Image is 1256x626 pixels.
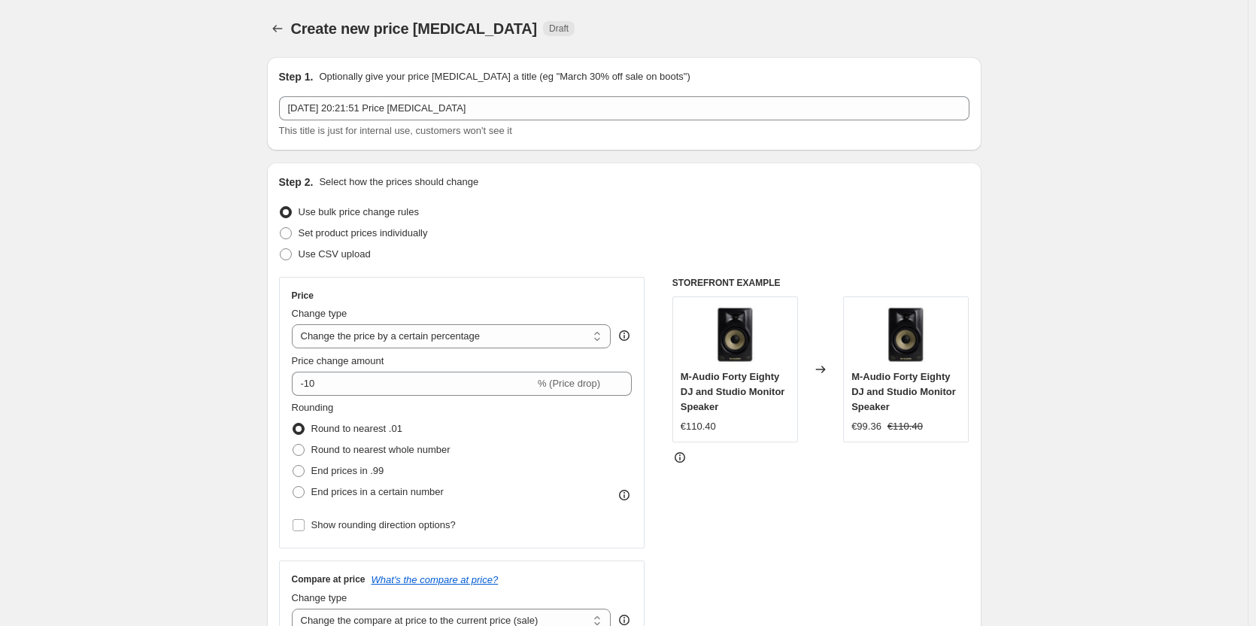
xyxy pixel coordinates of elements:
span: Draft [549,23,569,35]
span: Rounding [292,402,334,413]
span: Change type [292,308,347,319]
span: M-Audio Forty Eighty DJ and Studio Monitor Speaker [681,371,785,412]
img: maudio-forty-eighty-monitor_80x.jpg [876,305,936,365]
span: Round to nearest whole number [311,444,451,455]
h6: STOREFRONT EXAMPLE [672,277,969,289]
strike: €110.40 [887,419,923,434]
span: Create new price [MEDICAL_DATA] [291,20,538,37]
input: 30% off holiday sale [279,96,969,120]
button: What's the compare at price? [372,574,499,585]
span: End prices in a certain number [311,486,444,497]
span: Use bulk price change rules [299,206,419,217]
div: €99.36 [851,419,881,434]
h2: Step 1. [279,69,314,84]
span: Price change amount [292,355,384,366]
p: Select how the prices should change [319,175,478,190]
button: Price change jobs [267,18,288,39]
span: Change type [292,592,347,603]
h3: Price [292,290,314,302]
h2: Step 2. [279,175,314,190]
span: Round to nearest .01 [311,423,402,434]
div: €110.40 [681,419,716,434]
p: Optionally give your price [MEDICAL_DATA] a title (eg "March 30% off sale on boots") [319,69,690,84]
h3: Compare at price [292,573,366,585]
img: maudio-forty-eighty-monitor_80x.jpg [705,305,765,365]
span: End prices in .99 [311,465,384,476]
span: Set product prices individually [299,227,428,239]
span: Use CSV upload [299,248,371,260]
span: This title is just for internal use, customers won't see it [279,125,512,136]
span: Show rounding direction options? [311,519,456,530]
span: M-Audio Forty Eighty DJ and Studio Monitor Speaker [851,371,956,412]
div: help [617,328,632,343]
input: -15 [292,372,535,396]
span: % (Price drop) [538,378,600,389]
